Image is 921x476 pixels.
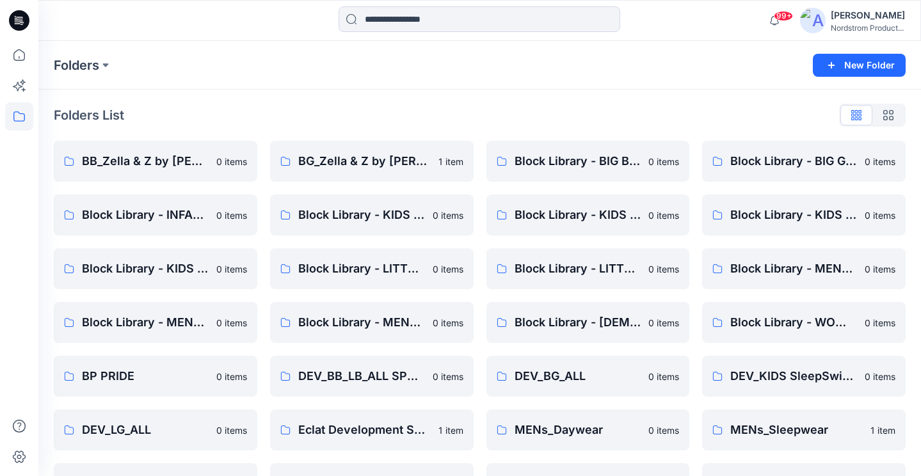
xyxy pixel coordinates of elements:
[730,421,863,439] p: MENs_Sleepwear
[730,367,857,385] p: DEV_KIDS SleepSwimUnderwear_ALL
[298,367,425,385] p: DEV_BB_LB_ALL SPORTSWEAR
[54,106,124,125] p: Folders List
[216,370,247,383] p: 0 items
[730,152,857,170] p: Block Library - BIG GIRLS
[648,424,679,437] p: 0 items
[82,152,209,170] p: BB_Zella & Z by [PERSON_NAME]
[438,424,463,437] p: 1 item
[54,248,257,289] a: Block Library - KIDS UNDERWEAR ALL SIZES0 items
[730,206,857,224] p: Block Library - KIDS SWIM
[515,206,641,224] p: Block Library - KIDS SLEEPWEAR ALL SIZES
[433,262,463,276] p: 0 items
[870,424,895,437] p: 1 item
[270,302,474,343] a: Block Library - MENS TAILORED0 items
[270,194,474,235] a: Block Library - KIDS CPSC0 items
[270,409,474,450] a: Eclat Development Seasons1 item
[82,206,209,224] p: Block Library - INFANT
[515,367,641,385] p: DEV_BG_ALL
[730,260,857,278] p: Block Library - MENS ACTIVE & SPORTSWEAR
[270,356,474,397] a: DEV_BB_LB_ALL SPORTSWEAR0 items
[298,421,431,439] p: Eclat Development Seasons
[774,11,793,21] span: 99+
[270,248,474,289] a: Block Library - LITTLE BOYS0 items
[831,23,905,33] div: Nordstrom Product...
[298,313,425,331] p: Block Library - MENS TAILORED
[270,141,474,182] a: BG_Zella & Z by [PERSON_NAME]1 item
[486,302,690,343] a: Block Library - [DEMOGRAPHIC_DATA] MENS - MISSY0 items
[702,194,906,235] a: Block Library - KIDS SWIM0 items
[486,141,690,182] a: Block Library - BIG BOYS0 items
[515,260,641,278] p: Block Library - LITTLE GIRLS
[216,155,247,168] p: 0 items
[648,155,679,168] p: 0 items
[82,367,209,385] p: BP PRIDE
[648,316,679,329] p: 0 items
[82,313,209,331] p: Block Library - MENS SLEEP & UNDERWEAR
[831,8,905,23] div: [PERSON_NAME]
[730,313,857,331] p: Block Library - WOMENS
[438,155,463,168] p: 1 item
[54,194,257,235] a: Block Library - INFANT0 items
[648,370,679,383] p: 0 items
[486,248,690,289] a: Block Library - LITTLE GIRLS0 items
[298,206,425,224] p: Block Library - KIDS CPSC
[82,260,209,278] p: Block Library - KIDS UNDERWEAR ALL SIZES
[54,141,257,182] a: BB_Zella & Z by [PERSON_NAME]0 items
[865,209,895,222] p: 0 items
[702,409,906,450] a: MENs_Sleepwear1 item
[298,152,431,170] p: BG_Zella & Z by [PERSON_NAME]
[54,409,257,450] a: DEV_LG_ALL0 items
[433,370,463,383] p: 0 items
[648,209,679,222] p: 0 items
[515,152,641,170] p: Block Library - BIG BOYS
[800,8,826,33] img: avatar
[813,54,906,77] button: New Folder
[54,356,257,397] a: BP PRIDE0 items
[216,209,247,222] p: 0 items
[486,194,690,235] a: Block Library - KIDS SLEEPWEAR ALL SIZES0 items
[702,302,906,343] a: Block Library - WOMENS0 items
[865,316,895,329] p: 0 items
[486,409,690,450] a: MENs_Daywear0 items
[54,302,257,343] a: Block Library - MENS SLEEP & UNDERWEAR0 items
[702,248,906,289] a: Block Library - MENS ACTIVE & SPORTSWEAR0 items
[702,141,906,182] a: Block Library - BIG GIRLS0 items
[433,209,463,222] p: 0 items
[298,260,425,278] p: Block Library - LITTLE BOYS
[865,262,895,276] p: 0 items
[54,56,99,74] a: Folders
[515,313,641,331] p: Block Library - [DEMOGRAPHIC_DATA] MENS - MISSY
[216,316,247,329] p: 0 items
[865,155,895,168] p: 0 items
[865,370,895,383] p: 0 items
[82,421,209,439] p: DEV_LG_ALL
[216,424,247,437] p: 0 items
[486,356,690,397] a: DEV_BG_ALL0 items
[216,262,247,276] p: 0 items
[702,356,906,397] a: DEV_KIDS SleepSwimUnderwear_ALL0 items
[648,262,679,276] p: 0 items
[433,316,463,329] p: 0 items
[515,421,641,439] p: MENs_Daywear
